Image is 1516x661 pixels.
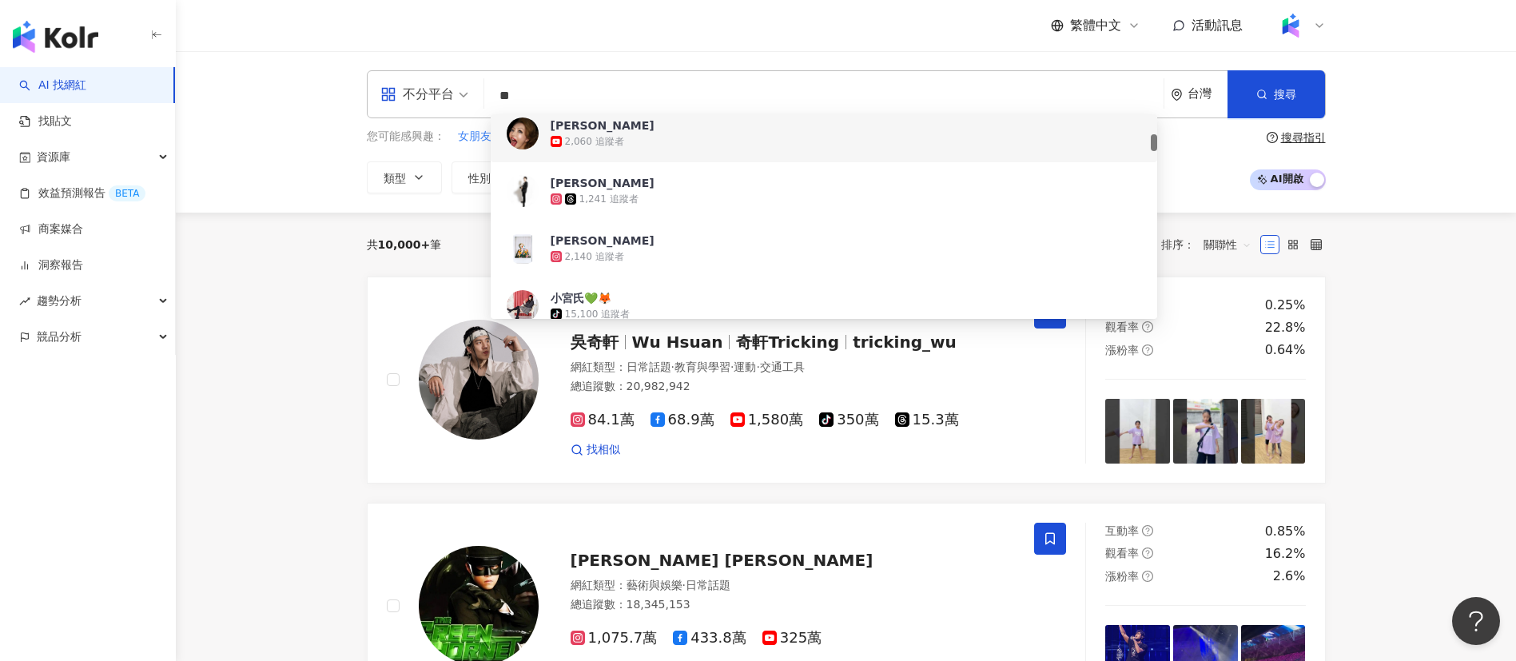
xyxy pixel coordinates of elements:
div: [PERSON_NAME] [551,233,655,249]
span: 觀看率 [1105,547,1139,559]
div: 網紅類型 ： [571,578,1016,594]
span: 日常話題 [627,360,671,373]
div: 總追蹤數 ： 18,345,153 [571,597,1016,613]
span: Wu Hsuan [632,332,723,352]
button: 女朋友 [457,128,492,145]
div: 小宮氏💚🦊 [551,290,611,306]
span: 女朋友 [458,129,491,145]
div: [PERSON_NAME] [551,175,655,191]
span: · [756,360,759,373]
span: 趨勢分析 [37,283,82,319]
span: 觀看率 [1105,321,1139,333]
span: 奇軒Tricking [736,332,839,352]
img: KOL Avatar [507,117,539,149]
span: 活動訊息 [1192,18,1243,33]
img: KOL Avatar [507,233,539,265]
span: 日常話題 [686,579,730,591]
span: 繁體中文 [1070,17,1121,34]
span: 關聯性 [1204,232,1251,257]
span: 1,580萬 [730,412,804,428]
a: 找貼文 [19,113,72,129]
span: rise [19,296,30,307]
span: 競品分析 [37,319,82,355]
span: 類型 [384,172,406,185]
span: question-circle [1142,525,1153,536]
div: 2,140 追蹤者 [565,250,624,264]
div: 2.6% [1273,567,1306,585]
span: 325萬 [762,630,822,647]
div: 總追蹤數 ： 20,982,942 [571,379,1016,395]
span: 10,000+ [378,238,431,251]
span: 互動率 [1105,524,1139,537]
span: 漲粉率 [1105,344,1139,356]
img: KOL Avatar [419,320,539,440]
span: 433.8萬 [673,630,746,647]
a: searchAI 找網紅 [19,78,86,94]
span: [PERSON_NAME] [PERSON_NAME] [571,551,873,570]
span: 您可能感興趣： [367,129,445,145]
span: 找相似 [587,442,620,458]
span: question-circle [1142,571,1153,582]
button: 類型 [367,161,442,193]
span: 350萬 [819,412,878,428]
div: 22.8% [1265,319,1306,336]
img: post-image [1173,399,1238,464]
span: 交通工具 [760,360,805,373]
span: 藝術與娛樂 [627,579,682,591]
div: 0.25% [1265,297,1306,314]
span: tricking_wu [853,332,957,352]
img: post-image [1105,399,1170,464]
div: 搜尋指引 [1281,131,1326,144]
span: 性別 [468,172,491,185]
iframe: Help Scout Beacon - Open [1452,597,1500,645]
div: 0.64% [1265,341,1306,359]
a: KOL Avatar吳奇軒Wu Hsuan奇軒Trickingtricking_wu網紅類型：日常話題·教育與學習·運動·交通工具總追蹤數：20,982,94284.1萬68.9萬1,580萬3... [367,277,1326,484]
span: 運動 [734,360,756,373]
div: 台灣 [1188,87,1228,101]
span: question-circle [1142,321,1153,332]
span: 84.1萬 [571,412,635,428]
a: 商案媒合 [19,221,83,237]
span: 搜尋 [1274,88,1296,101]
span: environment [1171,89,1183,101]
div: 1,241 追蹤者 [579,193,639,206]
div: 共 筆 [367,238,442,251]
a: 效益預測報告BETA [19,185,145,201]
div: [PERSON_NAME] [551,117,655,133]
span: question-circle [1267,132,1278,143]
span: question-circle [1142,548,1153,559]
span: 68.9萬 [651,412,714,428]
span: 教育與學習 [674,360,730,373]
a: 洞察報告 [19,257,83,273]
div: 15,100 追蹤者 [565,308,631,321]
img: KOL Avatar [507,175,539,207]
img: KOL Avatar [507,290,539,322]
img: Kolr%20app%20icon%20%281%29.png [1275,10,1306,41]
span: 15.3萬 [895,412,959,428]
div: 0.85% [1265,523,1306,540]
div: 不分平台 [380,82,454,107]
a: 找相似 [571,442,620,458]
span: · [730,360,734,373]
img: post-image [1241,399,1306,464]
div: 排序： [1161,232,1260,257]
span: 吳奇軒 [571,332,619,352]
span: · [671,360,674,373]
span: · [682,579,686,591]
span: question-circle [1142,344,1153,356]
span: appstore [380,86,396,102]
button: 性別 [452,161,527,193]
span: 資源庫 [37,139,70,175]
div: 網紅類型 ： [571,360,1016,376]
div: 16.2% [1265,545,1306,563]
button: 搜尋 [1228,70,1325,118]
img: logo [13,21,98,53]
span: 1,075.7萬 [571,630,658,647]
div: 2,060 追蹤者 [565,135,624,149]
span: 漲粉率 [1105,570,1139,583]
